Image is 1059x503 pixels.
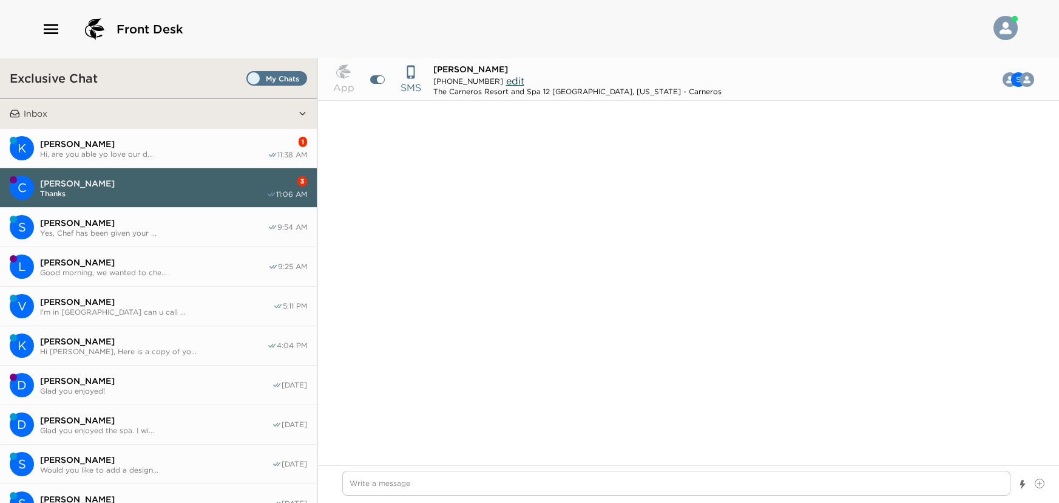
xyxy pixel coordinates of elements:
[40,268,268,277] span: Good morning, we wanted to che...
[246,71,307,86] label: Set all destinations
[40,454,272,465] span: [PERSON_NAME]
[10,412,34,437] div: Doug Leith
[10,255,34,279] div: L
[10,294,34,318] div: Victoria Stack
[40,296,273,307] span: [PERSON_NAME]
[277,150,307,160] span: 11:38 AM
[297,176,307,186] div: 3
[10,412,34,437] div: D
[40,386,272,395] span: Glad you enjoyed!
[433,77,503,86] span: [PHONE_NUMBER]
[342,471,1011,496] textarea: Write a message
[40,307,273,317] span: I'm in [GEOGRAPHIC_DATA] can u call ...
[433,64,508,75] span: [PERSON_NAME]
[40,347,267,356] span: Hi [PERSON_NAME], Here is a copy of yo...
[10,215,34,239] div: Shawn Jackson
[10,334,34,358] div: K
[987,67,1044,92] button: CSS
[40,415,272,426] span: [PERSON_NAME]
[117,21,183,38] span: Front Desk
[993,16,1018,40] img: User
[40,189,266,198] span: Thanks
[40,149,268,159] span: Hi, are you able yo love our d...
[401,80,421,95] p: SMS
[1020,72,1034,87] img: C
[277,341,307,351] span: 4:04 PM
[10,373,34,397] div: Diane Campion
[24,108,47,119] p: Inbox
[10,70,98,86] h3: Exclusive Chat
[40,375,272,386] span: [PERSON_NAME]
[433,87,722,96] div: The Carneros Resort and Spa 12 [GEOGRAPHIC_DATA], [US_STATE] - Carneros
[1018,474,1027,495] button: Show templates
[283,301,307,311] span: 5:11 PM
[40,228,268,238] span: Yes, Chef has been given your ...
[10,452,34,476] div: S
[299,137,307,147] div: 1
[1020,72,1034,87] div: Courtney Wilson
[282,459,307,469] span: [DATE]
[40,426,272,435] span: Glad you enjoyed the spa. I wi...
[80,15,109,44] img: logo
[10,176,34,200] div: Courtney Wilson
[40,465,272,474] span: Would you like to add a design...
[10,176,34,200] div: C
[333,80,354,95] p: App
[10,294,34,318] div: V
[40,139,268,149] span: [PERSON_NAME]
[20,98,298,129] button: Inbox
[10,334,34,358] div: Karen Hawkins
[10,136,34,160] div: Kristin Reilly
[10,373,34,397] div: D
[10,136,34,160] div: K
[10,452,34,476] div: Stuart Wolpoff
[40,257,268,268] span: [PERSON_NAME]
[10,255,34,279] div: Lauren Salata
[40,217,268,228] span: [PERSON_NAME]
[40,178,266,189] span: [PERSON_NAME]
[282,420,307,429] span: [DATE]
[277,222,307,232] span: 9:54 AM
[506,75,524,87] span: edit
[276,190,307,199] span: 11:06 AM
[10,215,34,239] div: S
[282,380,307,390] span: [DATE]
[40,336,267,347] span: [PERSON_NAME]
[278,262,307,272] span: 9:25 AM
